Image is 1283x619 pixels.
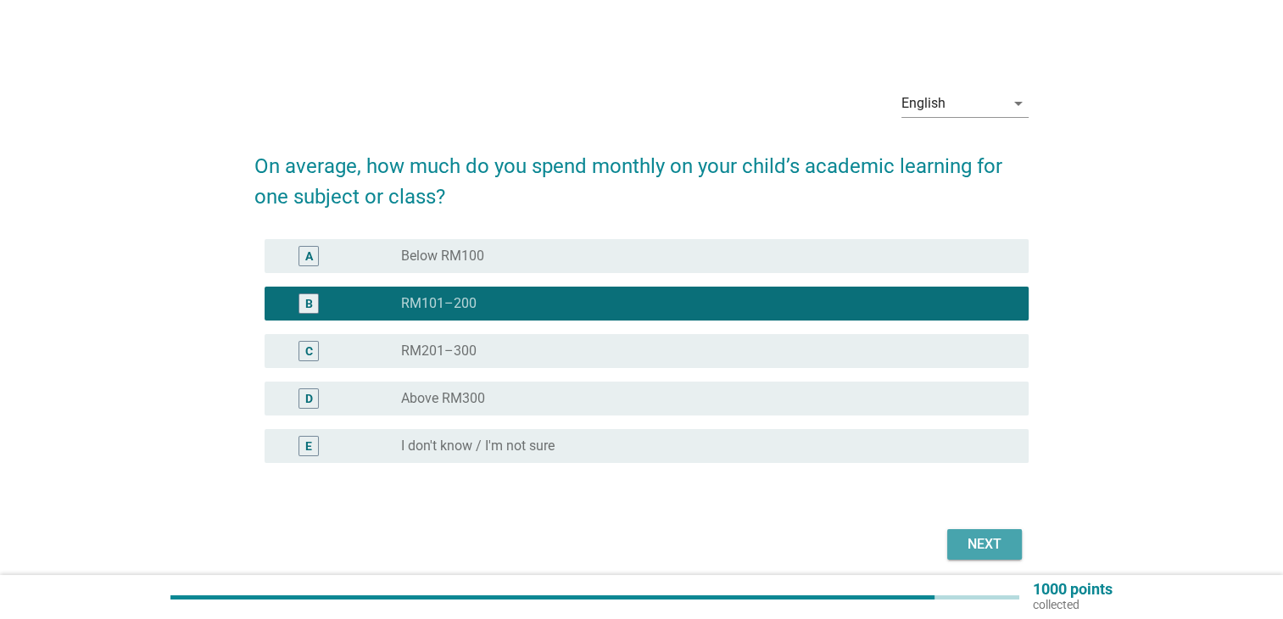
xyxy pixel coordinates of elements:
div: E [305,438,312,455]
div: Next [961,534,1008,555]
label: RM101–200 [401,295,477,312]
div: C [305,343,313,360]
div: English [901,96,946,111]
label: Below RM100 [401,248,484,265]
label: I don't know / I'm not sure [401,438,555,454]
p: collected [1033,597,1113,612]
div: A [305,248,313,265]
i: arrow_drop_down [1008,93,1029,114]
div: D [305,390,313,408]
p: 1000 points [1033,582,1113,597]
label: Above RM300 [401,390,485,407]
label: RM201–300 [401,343,477,360]
div: B [305,295,313,313]
h2: On average, how much do you spend monthly on your child’s academic learning for one subject or cl... [254,134,1029,212]
button: Next [947,529,1022,560]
